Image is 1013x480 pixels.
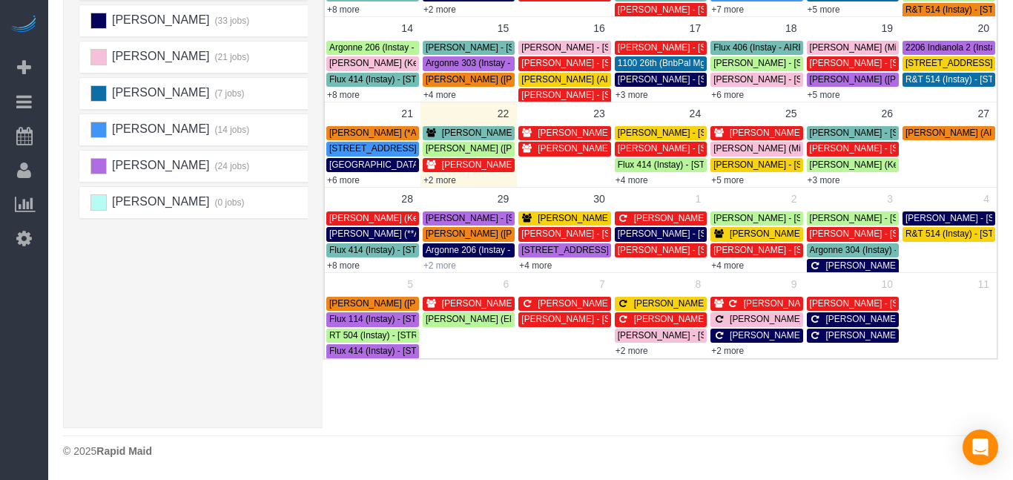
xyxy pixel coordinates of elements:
span: 1100 26th (BnbPal Mgmt - Airbnb) - [STREET_ADDRESS] [618,58,846,68]
small: (7 jobs) [213,88,245,99]
a: +6 more [327,175,360,185]
strong: Rapid Maid [96,445,152,457]
span: [PERSON_NAME] - [STREET_ADDRESS] [713,213,881,223]
small: (14 jobs) [213,125,249,135]
a: 18 [778,17,805,39]
a: +6 more [711,90,744,100]
a: +2 more [616,346,648,356]
a: +8 more [327,4,360,15]
span: Flux 414 (Instay) - [STREET_ADDRESS] [329,245,490,255]
span: [PERSON_NAME] (Keldervan LLC - Airbnb) - [STREET_ADDRESS][PERSON_NAME] [329,213,669,223]
a: +2 more [711,346,744,356]
span: [PERSON_NAME] - [STREET_ADDRESS] [521,58,689,68]
span: [PERSON_NAME] (AIRBNB) - [STREET_ADDRESS] [521,74,730,85]
span: [PERSON_NAME] [110,50,209,62]
span: [PERSON_NAME] - [STREET_ADDRESS] [442,128,610,138]
span: [PERSON_NAME] - [STREET_ADDRESS][PERSON_NAME][PERSON_NAME] [634,314,947,324]
span: [PERSON_NAME] - [STREET_ADDRESS][PERSON_NAME] [521,314,762,324]
span: [PERSON_NAME] ([PERSON_NAME] & [PERSON_NAME], LLC - AIRBNB) - [STREET_ADDRESS] [426,229,819,239]
span: Flux 406 (Instay - AIRBNB) - [STREET_ADDRESS] [713,42,914,53]
a: 30 [586,188,613,210]
a: 23 [586,102,613,125]
span: [STREET_ADDRESS] (Instay) - [STREET_ADDRESS] [329,143,544,154]
span: [PERSON_NAME] (Mid America Trenchers) - [STREET_ADDRESS] [713,143,980,154]
span: [PERSON_NAME] - [STREET_ADDRESS] [538,213,705,223]
a: +5 more [711,175,744,185]
span: [PERSON_NAME] - [STREET_ADDRESS] [713,58,881,68]
a: +5 more [808,4,840,15]
span: [PERSON_NAME] (*AIRBNB*) - [STREET_ADDRESS] [329,128,545,138]
a: 6 [496,273,517,295]
span: [PERSON_NAME] - [STREET_ADDRESS] [634,298,802,309]
span: [PERSON_NAME] [110,122,209,135]
span: [PERSON_NAME] - [STREET_ADDRESS][PERSON_NAME] [442,160,682,170]
a: +2 more [423,4,456,15]
span: [PERSON_NAME] - [STREET_ADDRESS] [521,90,689,100]
a: 25 [778,102,805,125]
a: 22 [490,102,517,125]
a: +3 more [616,90,648,100]
span: [PERSON_NAME] - [STREET_ADDRESS][PERSON_NAME] [538,143,778,154]
a: +8 more [327,90,360,100]
a: 17 [682,17,709,39]
a: 10 [874,273,900,295]
span: RT 504 (Instay) - [STREET_ADDRESS] [329,330,485,341]
span: Argonne 206 (Instay - AIRBNB) - [STREET_ADDRESS] [329,42,547,53]
span: [PERSON_NAME] - [STREET_ADDRESS] [618,74,785,85]
a: 5 [400,273,420,295]
div: Open Intercom Messenger [963,430,998,465]
span: [PERSON_NAME] - [STREET_ADDRESS] [730,229,897,239]
a: 24 [682,102,709,125]
span: [PERSON_NAME] - [STREET_ADDRESS] [521,42,689,53]
span: [PERSON_NAME] - [STREET_ADDRESS] [426,42,593,53]
a: 16 [586,17,613,39]
span: [PERSON_NAME] [110,13,209,26]
span: [PERSON_NAME] - [STREET_ADDRESS] [810,213,977,223]
a: +7 more [711,4,744,15]
div: © 2025 [63,444,998,458]
a: 4 [976,188,997,210]
span: [GEOGRAPHIC_DATA] 516 (Instay) - [STREET_ADDRESS] [329,160,565,170]
small: (33 jobs) [213,16,249,26]
a: 9 [784,273,805,295]
span: [PERSON_NAME] (Keldervan LLC - Airbnb) - [STREET_ADDRESS][PERSON_NAME] [329,58,669,68]
span: [PERSON_NAME] - [STREET_ADDRESS] [713,245,881,255]
span: [PERSON_NAME] - [STREET_ADDRESS] [538,298,705,309]
a: 21 [394,102,420,125]
span: [PERSON_NAME] - [STREET_ADDRESS][PERSON_NAME] [618,4,858,15]
a: 11 [970,273,997,295]
span: [PERSON_NAME] ([PERSON_NAME] & [PERSON_NAME], LLC - AIRBNB) - [STREET_ADDRESS] [329,298,722,309]
a: 27 [970,102,997,125]
a: +4 more [711,260,744,271]
span: [PERSON_NAME] - [STREET_ADDRESS][PERSON_NAME][PERSON_NAME] [618,42,931,53]
span: [PERSON_NAME] - [STREET_ADDRESS] [713,160,881,170]
span: [PERSON_NAME] - [STREET_ADDRESS][PERSON_NAME] [618,330,858,341]
span: [PERSON_NAME] - [STREET_ADDRESS] [521,229,689,239]
a: 3 [880,188,900,210]
a: +3 more [808,175,840,185]
small: (0 jobs) [213,197,245,208]
a: 26 [874,102,900,125]
a: +8 more [327,260,360,271]
a: 8 [687,273,708,295]
span: [PERSON_NAME] [110,86,209,99]
a: 15 [490,17,517,39]
a: 28 [394,188,420,210]
span: [PERSON_NAME] - [STREET_ADDRESS][PERSON_NAME] [618,245,858,255]
span: [PERSON_NAME] (Mid America Trenchers) - [STREET_ADDRESS] [730,314,996,324]
small: (21 jobs) [213,52,249,62]
a: 2 [784,188,805,210]
a: 19 [874,17,900,39]
span: Argonne 304 (Instay) - [STREET_ADDRESS] [810,245,987,255]
span: Argonne 303 (Instay - AIRBNB) - [STREET_ADDRESS] [426,58,643,68]
span: [PERSON_NAME] (Elmcrest TOP Unit A AirBNB) - [STREET_ADDRESS] [426,314,713,324]
small: (24 jobs) [213,161,249,171]
span: [PERSON_NAME] - [STREET_ADDRESS] [810,298,977,309]
a: 20 [970,17,997,39]
span: [PERSON_NAME] [110,195,209,208]
a: +5 more [808,90,840,100]
span: Flux 414 (Instay) - [STREET_ADDRESS] [329,74,490,85]
span: Argonne 206 (Instay - AIRBNB) - [STREET_ADDRESS] [426,245,643,255]
span: [PERSON_NAME] - [STREET_ADDRESS][PERSON_NAME][PERSON_NAME] [634,213,947,223]
span: [PERSON_NAME] ([PERSON_NAME] & [PERSON_NAME], LLC - AIRBNB) - [STREET_ADDRESS] [426,143,819,154]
